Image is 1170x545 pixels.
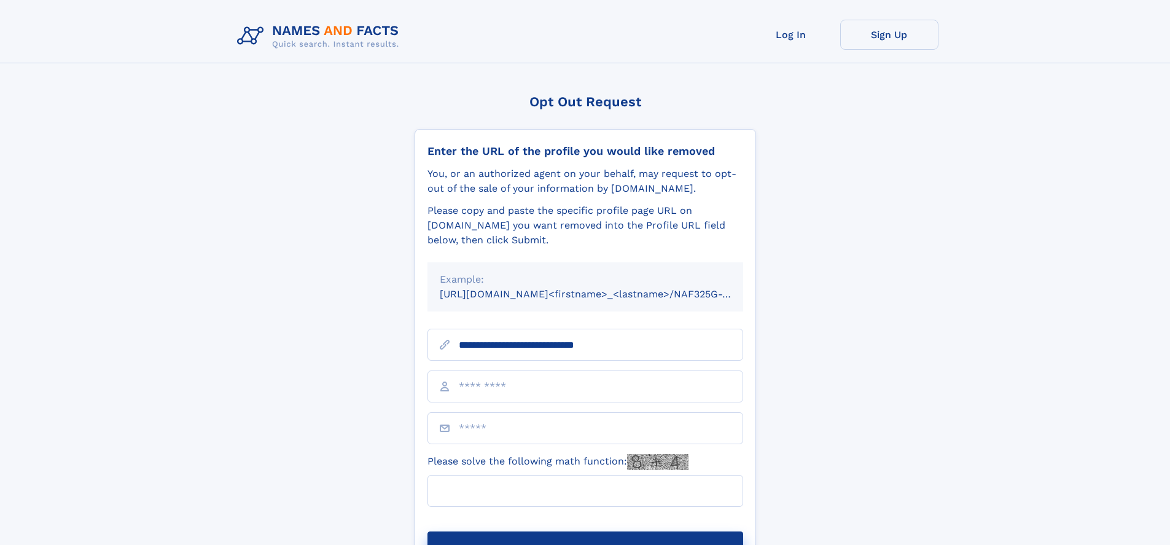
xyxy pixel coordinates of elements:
div: Opt Out Request [415,94,756,109]
label: Please solve the following math function: [427,454,688,470]
div: Please copy and paste the specific profile page URL on [DOMAIN_NAME] you want removed into the Pr... [427,203,743,248]
small: [URL][DOMAIN_NAME]<firstname>_<lastname>/NAF325G-xxxxxxxx [440,288,766,300]
div: Example: [440,272,731,287]
div: Enter the URL of the profile you would like removed [427,144,743,158]
a: Log In [742,20,840,50]
div: You, or an authorized agent on your behalf, may request to opt-out of the sale of your informatio... [427,167,743,196]
img: Logo Names and Facts [232,20,409,53]
a: Sign Up [840,20,938,50]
